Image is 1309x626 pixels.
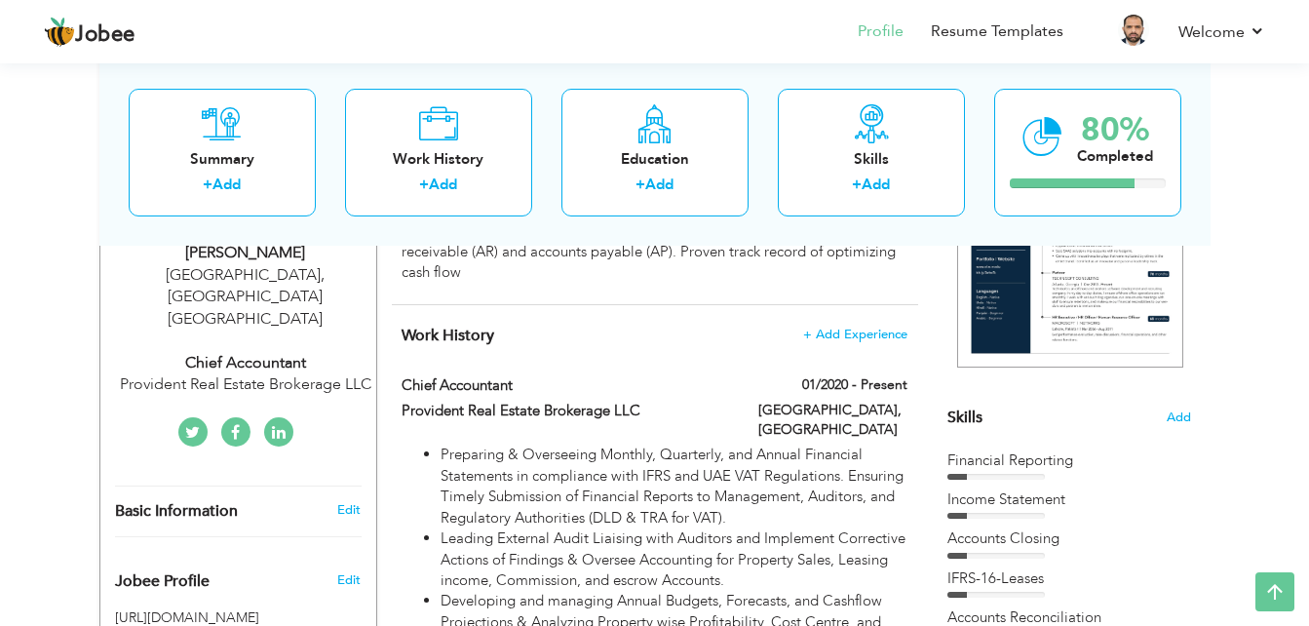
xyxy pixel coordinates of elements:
label: + [419,175,429,195]
a: Welcome [1178,20,1265,44]
div: Education [577,148,733,169]
div: Skills [793,148,949,169]
div: Chief Accountant [115,352,376,374]
label: Chief Accountant [402,375,729,396]
span: Jobee [75,24,135,46]
a: Profile [858,20,904,43]
div: Work History [361,148,517,169]
span: Jobee Profile [115,573,210,591]
span: Basic Information [115,503,238,521]
label: + [852,175,862,195]
a: Resume Templates [931,20,1063,43]
span: Work History [402,325,494,346]
a: Add [645,175,674,194]
label: [GEOGRAPHIC_DATA], [GEOGRAPHIC_DATA] [758,401,907,440]
div: [PERSON_NAME] [115,242,376,264]
img: jobee.io [44,17,75,48]
div: Accounts Closing [947,528,1191,549]
span: Skills [947,407,982,428]
label: + [203,175,212,195]
span: Add [1167,409,1191,427]
div: Financial Reporting [947,450,1191,471]
label: Provident Real Estate Brokerage LLC [402,401,729,421]
h4: This helps to show the companies you have worked for. [402,326,906,345]
label: + [635,175,645,195]
img: Profile Img [1118,15,1149,46]
div: [GEOGRAPHIC_DATA] [GEOGRAPHIC_DATA] [GEOGRAPHIC_DATA] [115,264,376,332]
span: , [321,264,325,286]
label: 01/2020 - Present [802,375,907,395]
li: Leading External Audit Liaising with Auditors and Implement Corrective Actions of Findings & Over... [441,528,906,591]
span: Edit [337,571,361,589]
a: Add [212,175,241,194]
div: Provident Real Estate Brokerage LLC [115,373,376,396]
h5: [URL][DOMAIN_NAME] [115,610,362,625]
li: Preparing & Overseeing Monthly, Quarterly, and Annual Financial Statements in compliance with IFR... [441,445,906,528]
div: IFRS-16-Leases [947,568,1191,589]
a: Jobee [44,17,135,48]
div: Income Statement [947,489,1191,510]
span: + Add Experience [803,328,907,341]
a: Add [862,175,890,194]
a: Edit [337,501,361,519]
div: Enhance your career by creating a custom URL for your Jobee public profile. [100,552,376,601]
a: Add [429,175,457,194]
div: 80% [1077,113,1153,145]
div: Summary [144,148,300,169]
div: Completed [1077,145,1153,166]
